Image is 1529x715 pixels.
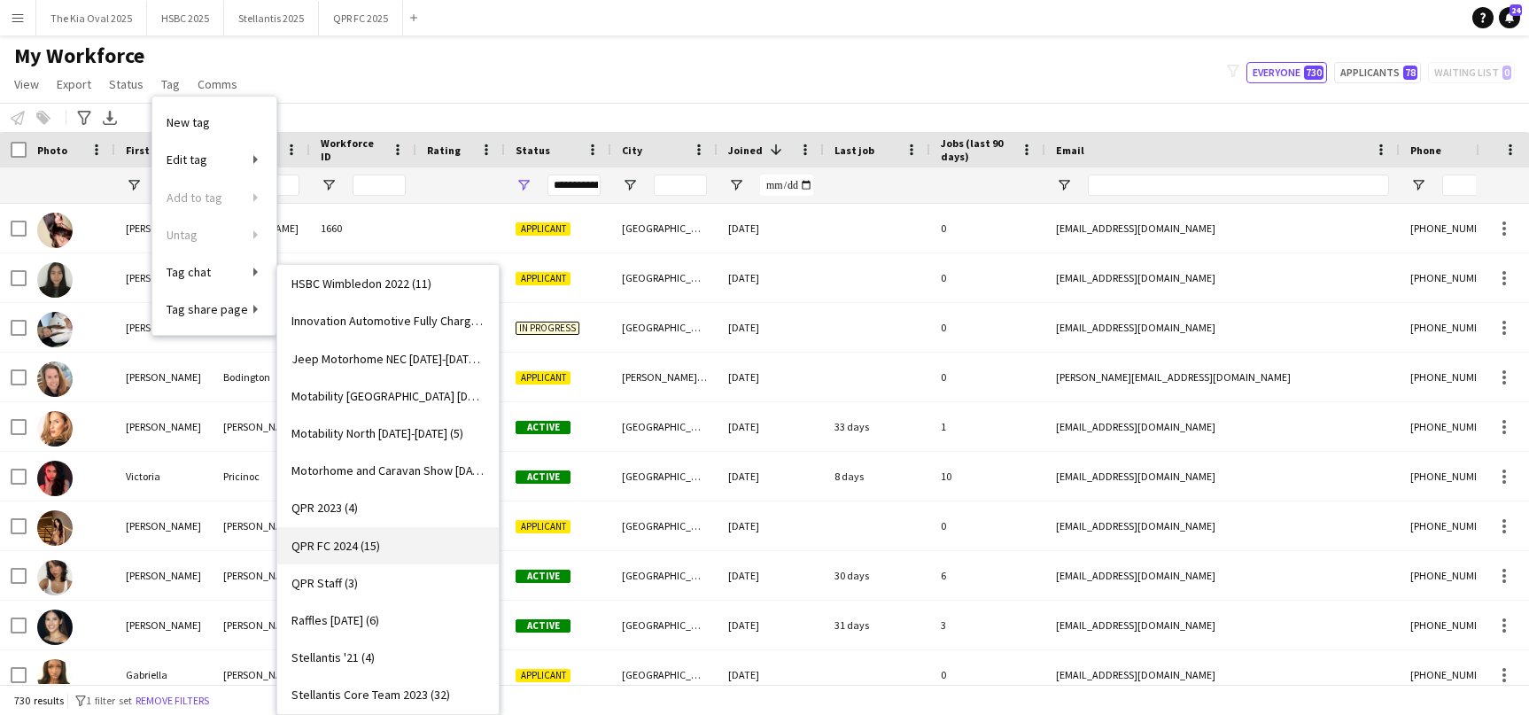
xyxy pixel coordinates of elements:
[728,177,744,193] button: Open Filter Menu
[57,76,91,92] span: Export
[154,73,187,96] a: Tag
[1045,650,1400,699] div: [EMAIL_ADDRESS][DOMAIN_NAME]
[115,601,213,649] div: [PERSON_NAME]
[14,76,39,92] span: View
[115,353,213,401] div: [PERSON_NAME]
[115,204,213,253] div: [PERSON_NAME]
[7,73,46,96] a: View
[161,76,180,92] span: Tag
[611,204,718,253] div: [GEOGRAPHIC_DATA]
[319,1,403,35] button: QPR FC 2025
[224,1,319,35] button: Stellantis 2025
[1045,303,1400,352] div: [EMAIL_ADDRESS][DOMAIN_NAME]
[353,175,406,196] input: Workforce ID Filter Input
[37,659,73,695] img: Gabriella Kargbo
[930,303,1045,352] div: 0
[213,452,310,501] div: Pricinoc
[115,253,213,302] div: [PERSON_NAME]
[718,650,824,699] div: [DATE]
[718,253,824,302] div: [DATE]
[516,570,570,583] span: Active
[37,610,73,645] img: Diana Silva
[611,501,718,550] div: [GEOGRAPHIC_DATA]
[37,144,67,157] span: Photo
[941,136,1013,163] span: Jobs (last 90 days)
[1403,66,1417,80] span: 78
[930,452,1045,501] div: 10
[718,353,824,401] div: [DATE]
[37,312,73,347] img: Evelyn Jaramillo pacheco
[132,691,213,711] button: Remove filters
[310,253,416,302] div: 1658
[213,601,310,649] div: [PERSON_NAME]
[516,322,579,335] span: In progress
[115,303,213,352] div: [PERSON_NAME]
[611,402,718,451] div: [GEOGRAPHIC_DATA]
[611,601,718,649] div: [GEOGRAPHIC_DATA]
[611,551,718,600] div: [GEOGRAPHIC_DATA]
[198,76,237,92] span: Comms
[1045,601,1400,649] div: [EMAIL_ADDRESS][DOMAIN_NAME]
[824,452,930,501] div: 8 days
[516,371,570,385] span: Applicant
[718,501,824,550] div: [DATE]
[516,222,570,236] span: Applicant
[1304,66,1323,80] span: 730
[1499,7,1520,28] a: 24
[516,177,532,193] button: Open Filter Menu
[190,73,244,96] a: Comms
[37,411,73,447] img: Francesca Liotta
[930,501,1045,550] div: 0
[718,551,824,600] div: [DATE]
[622,144,642,157] span: City
[126,177,142,193] button: Open Filter Menu
[37,213,73,248] img: Ella McNulty
[37,262,73,298] img: Sadie Jessey
[930,253,1045,302] div: 0
[718,402,824,451] div: [DATE]
[516,619,570,633] span: Active
[37,560,73,595] img: Mimi Lynch
[516,669,570,682] span: Applicant
[1410,177,1426,193] button: Open Filter Menu
[834,144,874,157] span: Last job
[930,204,1045,253] div: 0
[824,402,930,451] div: 33 days
[1045,402,1400,451] div: [EMAIL_ADDRESS][DOMAIN_NAME]
[1088,175,1389,196] input: Email Filter Input
[115,650,213,699] div: Gabriella
[213,402,310,451] div: [PERSON_NAME]
[654,175,707,196] input: City Filter Input
[718,204,824,253] div: [DATE]
[115,551,213,600] div: [PERSON_NAME]
[1410,144,1441,157] span: Phone
[930,650,1045,699] div: 0
[1056,144,1084,157] span: Email
[611,253,718,302] div: [GEOGRAPHIC_DATA]
[321,136,384,163] span: Workforce ID
[213,353,310,401] div: Bodington
[930,402,1045,451] div: 1
[930,353,1045,401] div: 0
[36,1,147,35] button: The Kia Oval 2025
[760,175,813,196] input: Joined Filter Input
[310,204,416,253] div: 1660
[37,510,73,546] img: Carlotta Pugliese
[1246,62,1327,83] button: Everyone730
[147,1,224,35] button: HSBC 2025
[611,353,718,401] div: [PERSON_NAME] Coldfield
[102,73,151,96] a: Status
[14,43,144,69] span: My Workforce
[115,452,213,501] div: Victoria
[255,175,299,196] input: Last Name Filter Input
[213,650,310,699] div: [PERSON_NAME]
[516,470,570,484] span: Active
[611,452,718,501] div: [GEOGRAPHIC_DATA]
[99,107,120,128] app-action-btn: Export XLSX
[1045,452,1400,501] div: [EMAIL_ADDRESS][DOMAIN_NAME]
[213,551,310,600] div: [PERSON_NAME]
[1045,501,1400,550] div: [EMAIL_ADDRESS][DOMAIN_NAME]
[516,272,570,285] span: Applicant
[1056,177,1072,193] button: Open Filter Menu
[109,76,144,92] span: Status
